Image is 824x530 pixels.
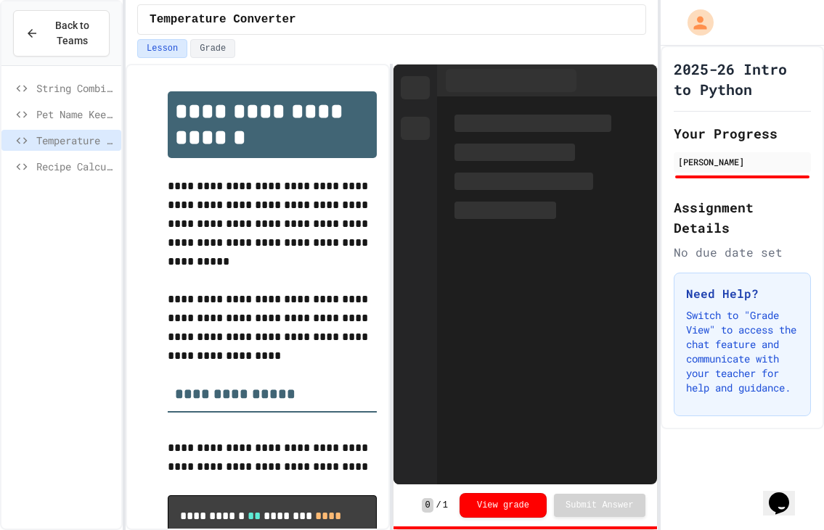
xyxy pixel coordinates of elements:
button: Lesson [137,39,187,58]
h2: Your Progress [674,123,811,144]
button: Back to Teams [13,10,110,57]
button: Submit Answer [554,494,645,517]
span: Pet Name Keeper [36,107,115,122]
span: Recipe Calculator [36,159,115,174]
span: Temperature Converter [36,133,115,148]
button: View grade [460,493,547,518]
span: 0 [422,498,433,513]
iframe: chat widget [763,472,809,515]
div: [PERSON_NAME] [678,155,807,168]
span: String Combiner Fix [36,80,115,96]
h1: 2025-26 Intro to Python [674,59,811,99]
button: Grade [190,39,235,58]
span: Back to Teams [47,18,97,49]
div: No due date set [674,244,811,261]
span: Submit Answer [566,500,634,511]
h3: Need Help? [686,285,799,302]
p: Switch to "Grade View" to access the chat feature and communicate with your teacher for help and ... [686,308,799,395]
span: 1 [443,500,448,511]
div: My Account [672,6,717,39]
span: Temperature Converter [150,11,296,28]
span: / [436,500,441,511]
h2: Assignment Details [674,197,811,238]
